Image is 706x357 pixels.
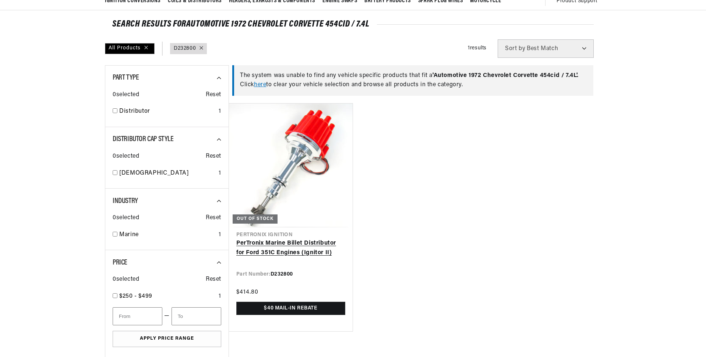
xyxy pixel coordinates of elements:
input: To [172,307,221,325]
span: 0 selected [113,152,139,161]
div: 1 [219,230,221,240]
a: [DEMOGRAPHIC_DATA] [119,169,216,178]
span: Industry [113,197,138,205]
span: — [164,311,170,321]
div: All Products [105,43,155,54]
span: ' Automotive 1972 Chevrolet Corvette 454cid / 7.4L '. [433,73,579,78]
a: PerTronix Marine Billet Distributor for Ford 351C Engines (Ignitor II) [236,239,345,258]
div: SEARCH RESULTS FOR Automotive 1972 Chevrolet Corvette 454cid / 7.4L [112,21,594,28]
span: Reset [206,213,221,223]
input: From [113,307,162,325]
a: Marine [119,230,216,240]
span: Reset [206,275,221,284]
a: here [254,82,266,88]
select: Sort by [498,39,594,58]
span: 0 selected [113,213,139,223]
a: Distributor [119,107,216,116]
span: Part Type [113,74,139,81]
div: 1 [219,169,221,178]
span: $250 - $499 [119,293,152,299]
a: D232800 [174,45,196,53]
span: 0 selected [113,275,139,284]
span: Distributor Cap Style [113,136,174,143]
div: The system was unable to find any vehicle specific products that fit a Click to clear your vehicl... [232,65,593,96]
div: 1 [219,107,221,116]
span: 1 results [468,45,487,51]
div: 1 [219,292,221,301]
span: Reset [206,90,221,100]
span: Reset [206,152,221,161]
span: Price [113,259,127,266]
span: 0 selected [113,90,139,100]
button: Apply Price Range [113,331,221,347]
span: Sort by [505,46,525,52]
